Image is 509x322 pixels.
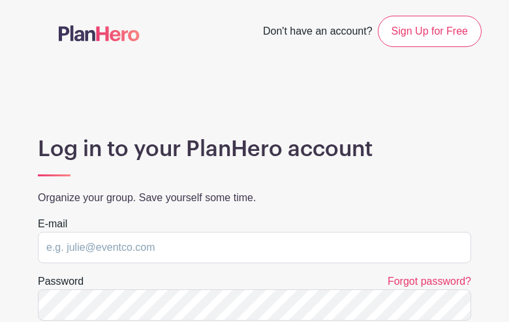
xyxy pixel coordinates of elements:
[59,25,140,41] img: logo-507f7623f17ff9eddc593b1ce0a138ce2505c220e1c5a4e2b4648c50719b7d32.svg
[388,276,471,287] a: Forgot password?
[263,18,373,47] span: Don't have an account?
[38,274,84,289] label: Password
[378,16,482,47] a: Sign Up for Free
[38,216,67,232] label: E-mail
[38,136,471,162] h1: Log in to your PlanHero account
[38,232,471,263] input: e.g. julie@eventco.com
[38,190,471,206] p: Organize your group. Save yourself some time.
